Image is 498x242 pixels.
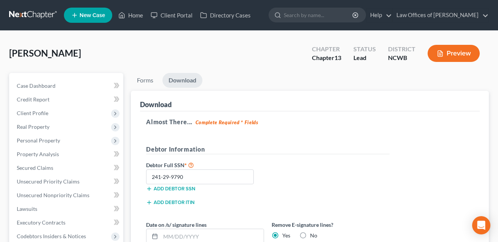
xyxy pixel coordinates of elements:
a: Client Portal [147,8,196,22]
button: Preview [428,45,480,62]
input: Search by name... [284,8,353,22]
a: Directory Cases [196,8,255,22]
span: [PERSON_NAME] [9,47,81,59]
strong: Complete Required * Fields [196,119,258,125]
label: Yes [282,232,290,239]
h5: Debtor Information [146,145,390,154]
span: Client Profile [17,110,48,116]
div: Chapter [312,54,341,62]
a: Credit Report [11,93,123,106]
span: Property Analysis [17,151,59,157]
a: Executory Contracts [11,216,123,229]
span: Codebtors Insiders & Notices [17,233,86,239]
a: Unsecured Nonpriority Claims [11,188,123,202]
a: Forms [131,73,159,88]
button: Add debtor SSN [146,186,195,192]
div: Lead [353,54,376,62]
label: Date on /s/ signature lines [146,221,207,229]
span: Secured Claims [17,164,53,171]
button: Add debtor ITIN [146,199,194,206]
span: Personal Property [17,137,60,144]
div: Chapter [312,45,341,54]
a: Download [162,73,202,88]
span: Executory Contracts [17,219,65,226]
a: Law Offices of [PERSON_NAME] [393,8,488,22]
span: New Case [80,13,105,18]
label: Remove E-signature lines? [272,221,390,229]
div: NCWB [388,54,415,62]
span: Real Property [17,123,49,130]
span: Credit Report [17,96,49,103]
div: District [388,45,415,54]
div: Download [140,100,172,109]
input: XXX-XX-XXXX [146,169,254,185]
a: Property Analysis [11,147,123,161]
span: Unsecured Nonpriority Claims [17,192,89,198]
a: Unsecured Priority Claims [11,175,123,188]
span: Unsecured Priority Claims [17,178,80,185]
label: No [310,232,317,239]
label: Debtor Full SSN [142,160,268,169]
a: Case Dashboard [11,79,123,93]
span: Case Dashboard [17,82,56,89]
a: Secured Claims [11,161,123,175]
span: Lawsuits [17,206,37,212]
a: Home [115,8,147,22]
a: Help [366,8,392,22]
a: Lawsuits [11,202,123,216]
h5: Almost There... [146,117,474,127]
div: Status [353,45,376,54]
span: 13 [334,54,341,61]
div: Open Intercom Messenger [472,216,490,234]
